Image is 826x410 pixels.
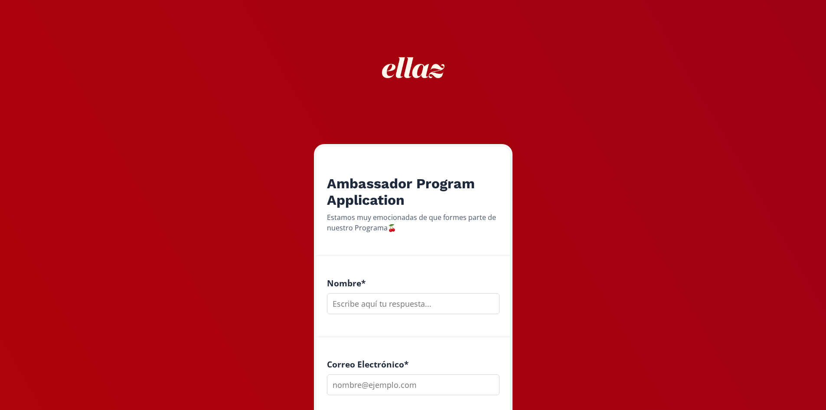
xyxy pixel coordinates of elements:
[374,29,452,107] img: nKmKAABZpYV7
[327,175,500,209] h2: Ambassador Program Application
[327,278,500,288] h4: Nombre *
[327,293,500,314] input: Escribe aquí tu respuesta...
[327,212,500,233] div: Estamos muy emocionadas de que formes parte de nuestro Programa🍒
[327,359,500,369] h4: Correo Electrónico *
[327,374,500,395] input: nombre@ejemplo.com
